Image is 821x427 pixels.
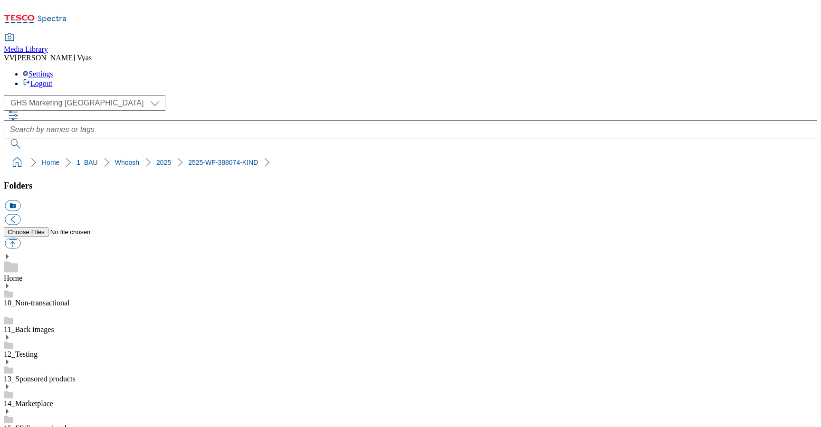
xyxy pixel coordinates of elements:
[188,159,258,166] a: 2525-WF-388074-KIND
[4,375,76,383] a: 13_Sponsored products
[4,399,53,408] a: 14_Marketplace
[76,159,97,166] a: 1_BAU
[4,45,48,53] span: Media Library
[23,79,52,87] a: Logout
[4,120,817,139] input: Search by names or tags
[4,274,22,282] a: Home
[23,70,53,78] a: Settings
[4,325,54,333] a: 11_Back images
[4,180,817,191] h3: Folders
[4,350,38,358] a: 12_Testing
[115,159,139,166] a: Whoosh
[4,299,70,307] a: 10_Non-transactional
[15,54,92,62] span: [PERSON_NAME] Vyas
[4,153,817,171] nav: breadcrumb
[10,155,25,170] a: home
[4,54,15,62] span: VV
[42,159,59,166] a: Home
[4,34,48,54] a: Media Library
[156,159,171,166] a: 2025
